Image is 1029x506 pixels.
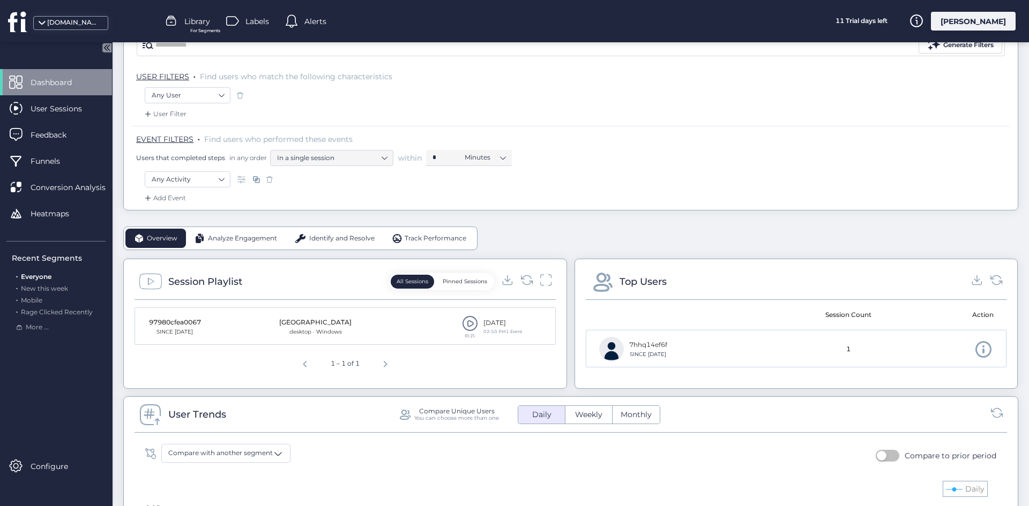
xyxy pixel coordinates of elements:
[31,129,83,141] span: Feedback
[629,340,667,350] div: 7hhq14ef6f
[200,72,392,81] span: Find users who match the following characteristics
[31,208,85,220] span: Heatmaps
[152,171,223,187] nz-select-item: Any Activity
[796,300,901,330] mat-header-cell: Session Count
[931,12,1016,31] div: [PERSON_NAME]
[462,334,478,338] div: 01:25
[613,406,660,424] button: Monthly
[136,134,193,144] span: EVENT FILTERS
[518,406,565,424] button: Daily
[905,450,996,462] div: Compare to prior period
[31,182,122,193] span: Conversion Analysis
[405,233,466,244] span: Track Performance
[629,350,667,359] div: SINCE [DATE]
[148,318,202,328] div: 97980cfea0067
[143,109,187,119] div: User Filter
[375,352,396,373] button: Next page
[943,40,994,50] div: Generate Filters
[614,409,658,420] span: Monthly
[398,153,422,163] span: within
[31,77,88,88] span: Dashboard
[204,134,353,144] span: Find users who performed these events
[965,484,985,494] text: Daily
[414,414,499,421] div: You can choose more than one
[16,306,18,316] span: .
[193,70,196,80] span: .
[136,72,189,81] span: USER FILTERS
[419,407,495,414] div: Compare Unique Users
[31,103,98,115] span: User Sessions
[821,12,901,31] div: 11 Trial days left
[21,296,42,304] span: Mobile
[526,409,558,420] span: Daily
[565,406,612,424] button: Weekly
[47,18,101,28] div: [DOMAIN_NAME]
[465,149,505,165] nz-select-item: Minutes
[31,460,84,472] span: Configure
[21,308,93,316] span: Rage Clicked Recently
[26,322,49,333] span: More ...
[846,344,851,354] span: 1
[148,328,202,336] div: SINCE [DATE]
[277,150,386,166] nz-select-item: In a single session
[391,275,434,289] button: All Sessions
[184,16,210,27] span: Library
[31,155,76,167] span: Funnels
[309,233,375,244] span: Identify and Resolve
[168,407,226,422] div: User Trends
[21,284,68,292] span: New this week
[12,252,106,264] div: Recent Segments
[294,352,316,373] button: Previous page
[245,16,269,27] span: Labels
[168,448,273,458] span: Compare with another segment
[901,300,1006,330] mat-header-cell: Action
[569,409,609,420] span: Weekly
[483,328,522,335] div: 02:50 PMㅤ1 Event
[279,318,352,328] div: [GEOGRAPHIC_DATA]
[279,328,352,336] div: desktop · Windows
[168,274,242,289] div: Session Playlist
[198,132,200,143] span: .
[16,294,18,304] span: .
[620,274,667,289] div: Top Users
[16,282,18,292] span: .
[190,27,220,34] span: For Segments
[326,354,364,373] div: 1 – 1 of 1
[143,193,186,203] div: Add Event
[227,153,267,162] span: in any order
[304,16,326,27] span: Alerts
[16,270,18,281] span: .
[136,153,225,162] span: Users that completed steps
[152,87,223,103] nz-select-item: Any User
[483,318,522,328] div: [DATE]
[21,273,51,281] span: Everyone
[208,233,277,244] span: Analyze Engagement
[147,233,177,244] span: Overview
[919,37,1002,54] button: Generate Filters
[437,275,493,289] button: Pinned Sessions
